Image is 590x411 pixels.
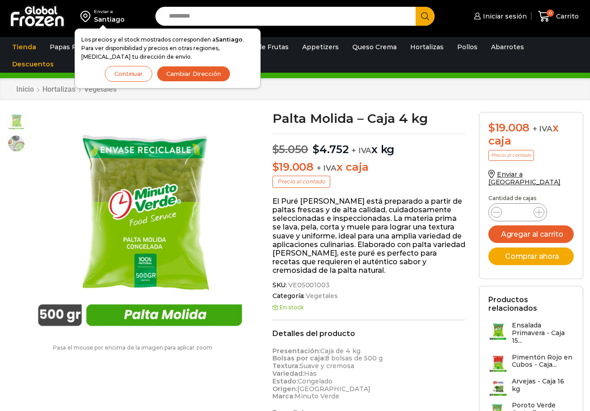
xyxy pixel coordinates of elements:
[94,9,125,15] div: Enviar a
[313,143,349,156] bdi: 4.752
[536,6,581,27] a: 0 Carrito
[16,85,117,93] nav: Breadcrumb
[488,195,574,201] p: Cantidad de cajas
[7,345,259,351] p: Pasa el mouse por encima de la imagen para aplicar zoom
[272,292,465,300] span: Categoría:
[232,38,293,56] a: Pulpa de Frutas
[317,163,337,173] span: + IVA
[80,9,94,24] img: address-field-icon.svg
[16,85,34,93] a: Inicio
[272,281,465,289] span: SKU:
[509,206,526,219] input: Product quantity
[313,143,319,156] span: $
[304,292,338,300] a: Vegetales
[488,378,574,397] a: Arvejas - Caja 16 kg
[348,38,401,56] a: Queso Crema
[215,36,243,43] strong: Santiago
[8,56,58,73] a: Descuentos
[472,7,527,25] a: Iniciar sesión
[272,347,320,355] strong: Presentación:
[554,12,579,21] span: Carrito
[42,85,76,93] a: Hortalizas
[272,369,304,378] strong: Variedad:
[272,329,465,338] h2: Detalles del producto
[272,377,298,385] strong: Estado:
[272,385,297,393] strong: Origen:
[45,38,95,56] a: Papas Fritas
[272,392,295,400] strong: Marca:
[488,322,574,349] a: Ensalada Primavera - Caja 15...
[287,281,330,289] span: VE05001003
[272,304,465,311] p: En stock
[416,7,435,26] button: Search button
[488,248,574,265] button: Comprar ahora
[481,12,527,21] span: Iniciar sesión
[105,66,152,82] button: Continuar
[488,121,574,148] div: x caja
[406,38,448,56] a: Hortalizas
[81,35,254,61] p: Los precios y el stock mostrados corresponden a . Para ver disponibilidad y precios en otras regi...
[488,121,495,134] span: $
[488,121,529,134] bdi: 19.008
[7,135,25,153] span: palta-molida
[488,225,574,243] button: Agregar al carrito
[272,197,465,275] p: El Puré [PERSON_NAME] está preparado a partir de paltas frescas y de alta calidad, cuidadosamente...
[272,160,314,173] bdi: 19.008
[547,9,554,17] span: 0
[272,143,309,156] bdi: 5.050
[272,134,465,156] p: x kg
[272,143,279,156] span: $
[7,112,25,131] span: palta-molida
[453,38,482,56] a: Pollos
[272,161,465,174] p: x caja
[157,66,230,82] button: Cambiar Dirección
[488,295,574,313] h2: Productos relacionados
[8,38,41,56] a: Tienda
[512,378,574,393] h3: Arvejas - Caja 16 kg
[488,170,561,186] a: Enviar a [GEOGRAPHIC_DATA]
[488,150,534,161] p: Precio al contado
[272,354,325,362] strong: Bolsas por caja:
[487,38,529,56] a: Abarrotes
[272,362,300,370] strong: Textura:
[272,112,465,125] h1: Palta Molida – Caja 4 kg
[94,15,125,24] div: Santiago
[298,38,343,56] a: Appetizers
[533,124,553,133] span: + IVA
[488,354,574,373] a: Pimentón Rojo en Cubos - Caja...
[272,160,279,173] span: $
[84,85,117,93] a: Vegetales
[512,322,574,344] h3: Ensalada Primavera - Caja 15...
[272,176,330,187] p: Precio al contado
[512,354,574,369] h3: Pimentón Rojo en Cubos - Caja...
[272,347,465,401] p: Caja de 4 kg 8 bolsas de 500 g Suave y cremosa Has Congelado [GEOGRAPHIC_DATA] Minuto Verde
[351,146,371,155] span: + IVA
